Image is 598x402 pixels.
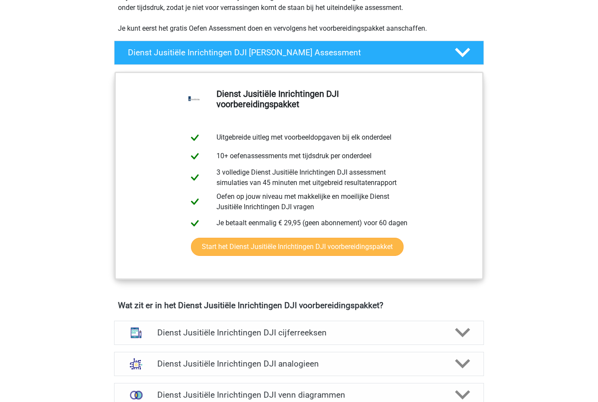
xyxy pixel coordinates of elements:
[191,238,404,256] a: Start het Dienst Jusitiële Inrichtingen DJI voorbereidingspakket
[157,328,440,338] h4: Dienst Jusitiële Inrichtingen DJI cijferreeksen
[118,300,480,310] h4: Wat zit er in het Dienst Jusitiële Inrichtingen DJI voorbereidingspakket?
[128,48,441,57] h4: Dienst Jusitiële Inrichtingen DJI [PERSON_NAME] Assessment
[157,390,440,400] h4: Dienst Jusitiële Inrichtingen DJI venn diagrammen
[157,359,440,369] h4: Dienst Jusitiële Inrichtingen DJI analogieen
[111,41,487,65] a: Dienst Jusitiële Inrichtingen DJI [PERSON_NAME] Assessment
[111,352,487,376] a: analogieen Dienst Jusitiële Inrichtingen DJI analogieen
[111,321,487,345] a: cijferreeksen Dienst Jusitiële Inrichtingen DJI cijferreeksen
[125,353,147,375] img: analogieen
[125,322,147,344] img: cijferreeksen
